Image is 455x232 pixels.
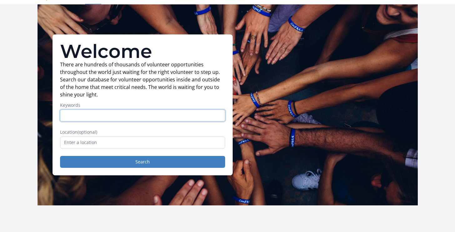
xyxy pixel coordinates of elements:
h1: Welcome [60,42,225,61]
span: (optional) [78,129,97,135]
label: Location [60,129,225,135]
p: There are hundreds of thousands of volunteer opportunities throughout the world just waiting for ... [60,61,225,98]
label: Keywords [60,102,225,108]
input: Enter a location [60,137,225,148]
button: Search [60,156,225,168]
